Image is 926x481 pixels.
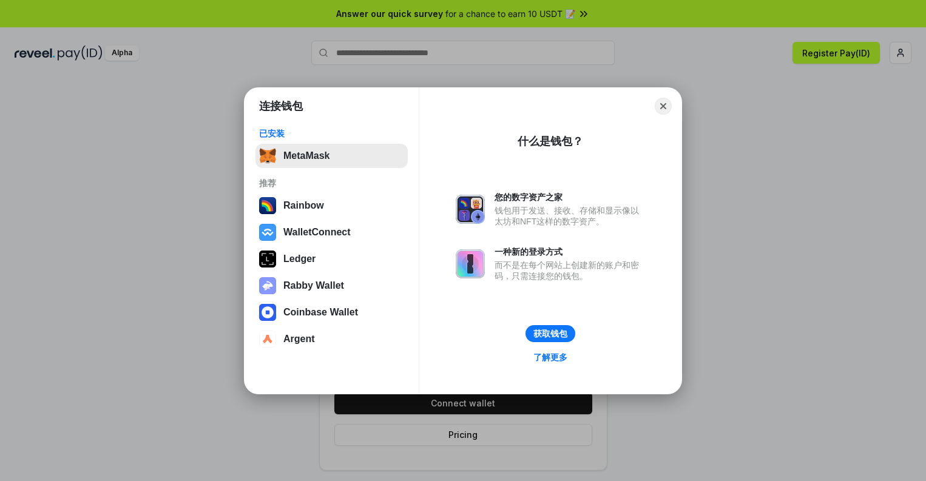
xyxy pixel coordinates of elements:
div: 钱包用于发送、接收、存储和显示像以太坊和NFT这样的数字资产。 [495,205,645,227]
div: Rabby Wallet [283,280,344,291]
img: svg+xml,%3Csvg%20width%3D%2228%22%20height%3D%2228%22%20viewBox%3D%220%200%2028%2028%22%20fill%3D... [259,331,276,348]
button: 获取钱包 [526,325,575,342]
div: 而不是在每个网站上创建新的账户和密码，只需连接您的钱包。 [495,260,645,281]
button: Rabby Wallet [255,274,408,298]
div: 您的数字资产之家 [495,192,645,203]
div: 获取钱包 [533,328,567,339]
div: 了解更多 [533,352,567,363]
img: svg+xml,%3Csvg%20xmlns%3D%22http%3A%2F%2Fwww.w3.org%2F2000%2Fsvg%22%20fill%3D%22none%22%20viewBox... [456,195,485,224]
img: svg+xml,%3Csvg%20xmlns%3D%22http%3A%2F%2Fwww.w3.org%2F2000%2Fsvg%22%20fill%3D%22none%22%20viewBox... [259,277,276,294]
button: Rainbow [255,193,408,218]
button: MetaMask [255,144,408,168]
button: Argent [255,327,408,351]
button: Close [655,98,672,115]
button: Ledger [255,247,408,271]
img: svg+xml,%3Csvg%20xmlns%3D%22http%3A%2F%2Fwww.w3.org%2F2000%2Fsvg%22%20width%3D%2228%22%20height%3... [259,251,276,267]
button: WalletConnect [255,220,408,244]
img: svg+xml,%3Csvg%20width%3D%2228%22%20height%3D%2228%22%20viewBox%3D%220%200%2028%2028%22%20fill%3D... [259,224,276,241]
img: svg+xml,%3Csvg%20width%3D%22120%22%20height%3D%22120%22%20viewBox%3D%220%200%20120%20120%22%20fil... [259,197,276,214]
h1: 连接钱包 [259,99,303,113]
div: MetaMask [283,150,330,161]
div: Argent [283,334,315,345]
a: 了解更多 [526,349,575,365]
button: Coinbase Wallet [255,300,408,325]
img: svg+xml,%3Csvg%20width%3D%2228%22%20height%3D%2228%22%20viewBox%3D%220%200%2028%2028%22%20fill%3D... [259,304,276,321]
div: 已安装 [259,128,404,139]
img: svg+xml,%3Csvg%20xmlns%3D%22http%3A%2F%2Fwww.w3.org%2F2000%2Fsvg%22%20fill%3D%22none%22%20viewBox... [456,249,485,278]
img: svg+xml,%3Csvg%20fill%3D%22none%22%20height%3D%2233%22%20viewBox%3D%220%200%2035%2033%22%20width%... [259,147,276,164]
div: 什么是钱包？ [518,134,583,149]
div: Ledger [283,254,316,264]
div: WalletConnect [283,227,351,238]
div: 推荐 [259,178,404,189]
div: 一种新的登录方式 [495,246,645,257]
div: Coinbase Wallet [283,307,358,318]
div: Rainbow [283,200,324,211]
